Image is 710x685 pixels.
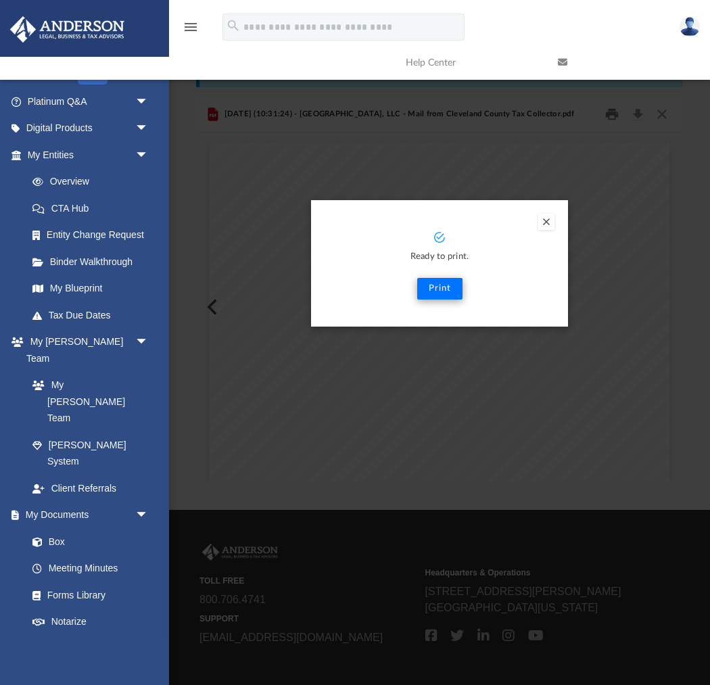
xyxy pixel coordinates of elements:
a: Meeting Minutes [19,555,162,582]
a: Entity Change Request [19,222,169,249]
i: search [226,18,241,33]
a: My [PERSON_NAME] Team [19,372,156,432]
a: My [PERSON_NAME] Teamarrow_drop_down [9,329,162,372]
span: arrow_drop_down [135,115,162,143]
span: arrow_drop_down [135,88,162,116]
a: Binder Walkthrough [19,248,169,275]
a: Forms Library [19,582,156,609]
a: Box [19,528,156,555]
a: Digital Productsarrow_drop_down [9,115,169,142]
a: My Entitiesarrow_drop_down [9,141,169,168]
i: menu [183,19,199,35]
a: Online Learningarrow_drop_down [9,635,162,662]
a: Help Center [396,36,548,89]
span: arrow_drop_down [135,502,162,529]
img: User Pic [680,17,700,37]
a: Platinum Q&Aarrow_drop_down [9,88,169,115]
span: arrow_drop_down [135,329,162,356]
a: [PERSON_NAME] System [19,431,162,475]
span: arrow_drop_down [135,141,162,169]
a: Tax Due Dates [19,302,169,329]
a: My Blueprint [19,275,162,302]
a: menu [183,26,199,35]
a: My Documentsarrow_drop_down [9,502,162,529]
div: Preview [196,97,683,481]
a: Notarize [19,609,162,636]
p: Ready to print. [325,250,554,265]
a: CTA Hub [19,195,169,222]
a: Client Referrals [19,475,162,502]
img: Anderson Advisors Platinum Portal [6,16,128,43]
a: Overview [19,168,169,195]
button: Print [417,278,463,300]
span: arrow_drop_down [135,635,162,663]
